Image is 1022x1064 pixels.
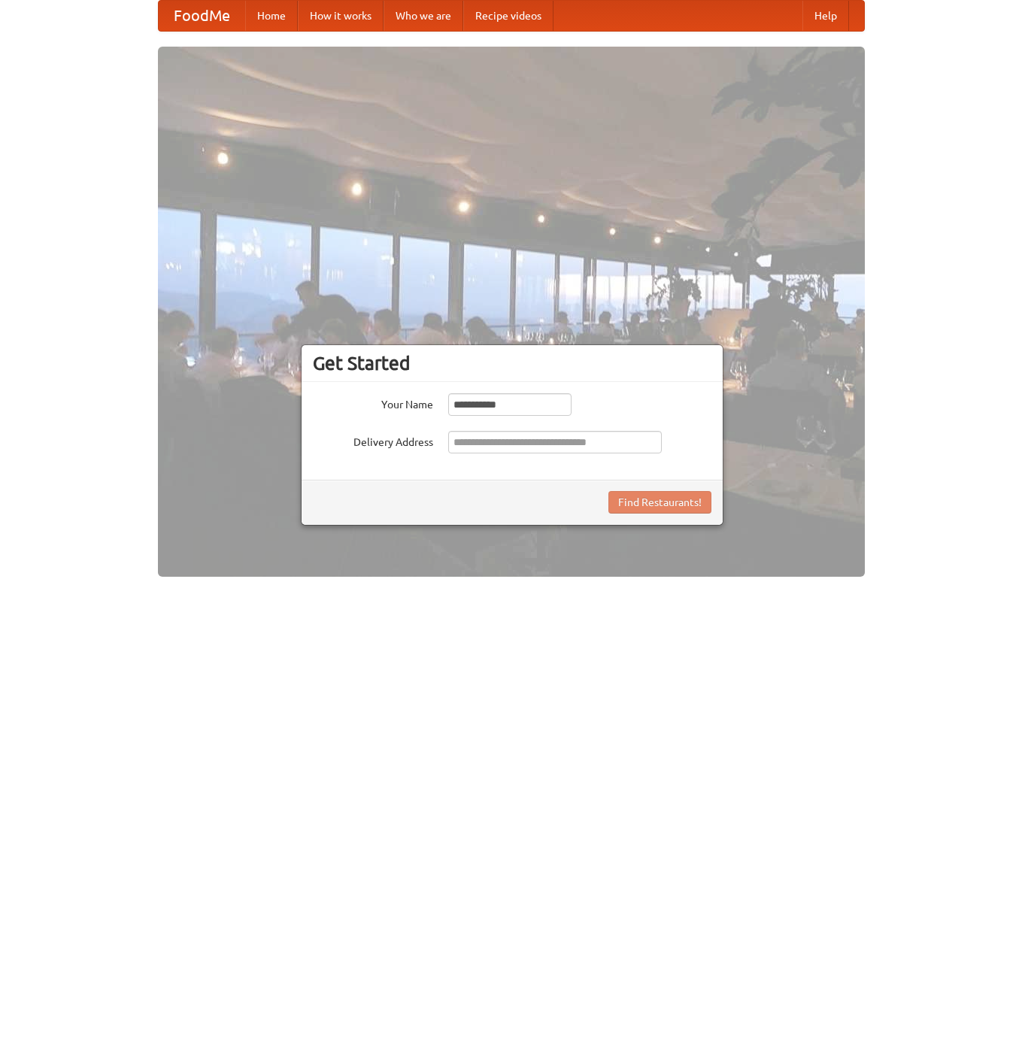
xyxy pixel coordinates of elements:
[384,1,463,31] a: Who we are
[463,1,553,31] a: Recipe videos
[313,352,711,374] h3: Get Started
[298,1,384,31] a: How it works
[313,431,433,450] label: Delivery Address
[245,1,298,31] a: Home
[159,1,245,31] a: FoodMe
[608,491,711,514] button: Find Restaurants!
[313,393,433,412] label: Your Name
[802,1,849,31] a: Help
